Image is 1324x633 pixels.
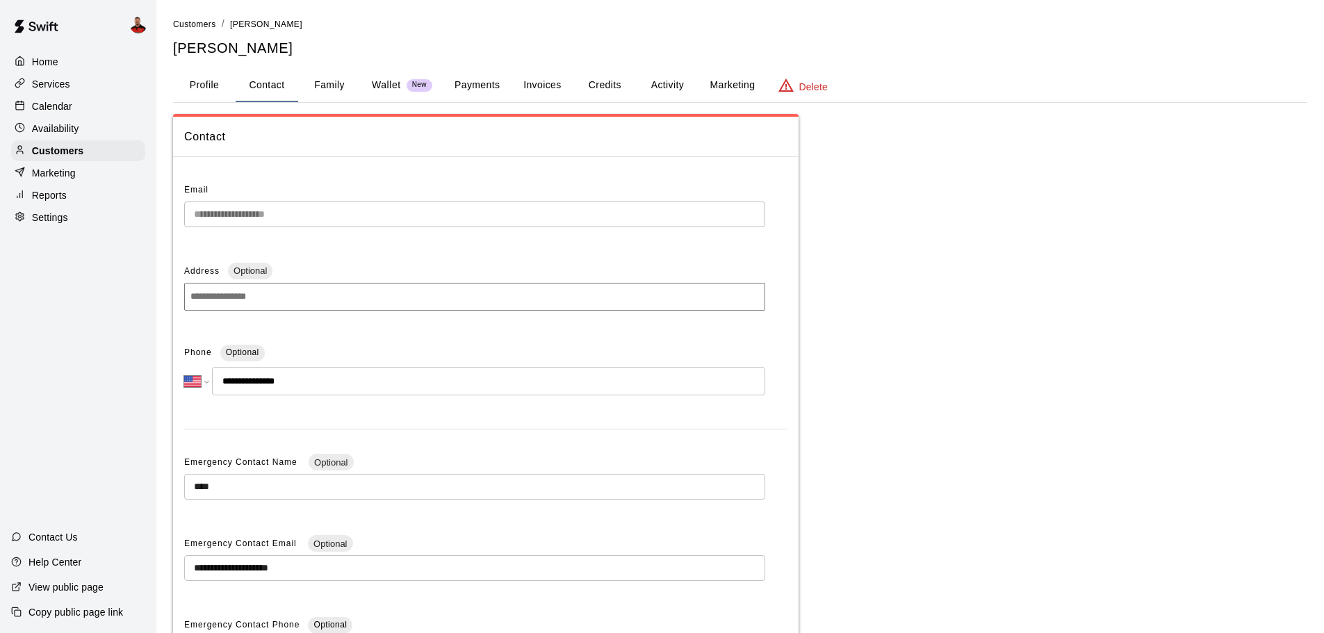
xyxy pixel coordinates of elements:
[184,457,300,467] span: Emergency Contact Name
[184,185,209,195] span: Email
[173,17,1307,32] nav: breadcrumb
[184,539,300,548] span: Emergency Contact Email
[11,96,145,117] a: Calendar
[184,202,765,227] div: The email of an existing customer can only be changed by the customer themselves at https://book....
[184,266,220,276] span: Address
[236,69,298,102] button: Contact
[184,128,787,146] span: Contact
[11,163,145,183] a: Marketing
[173,19,216,29] span: Customers
[28,580,104,594] p: View public page
[130,17,147,33] img: Ryan Nail
[173,39,1307,58] h5: [PERSON_NAME]
[32,77,70,91] p: Services
[636,69,698,102] button: Activity
[228,265,272,276] span: Optional
[230,19,302,29] span: [PERSON_NAME]
[573,69,636,102] button: Credits
[32,166,76,180] p: Marketing
[372,78,401,92] p: Wallet
[226,347,259,357] span: Optional
[511,69,573,102] button: Invoices
[32,188,67,202] p: Reports
[313,620,347,630] span: Optional
[309,457,353,468] span: Optional
[173,18,216,29] a: Customers
[28,530,78,544] p: Contact Us
[11,118,145,139] a: Availability
[298,69,361,102] button: Family
[28,605,123,619] p: Copy public page link
[443,69,511,102] button: Payments
[222,17,224,31] li: /
[173,69,236,102] button: Profile
[799,80,828,94] p: Delete
[32,99,72,113] p: Calendar
[11,74,145,94] a: Services
[32,122,79,135] p: Availability
[32,55,58,69] p: Home
[308,539,352,549] span: Optional
[127,11,156,39] div: Ryan Nail
[11,51,145,72] a: Home
[28,555,81,569] p: Help Center
[173,69,1307,102] div: basic tabs example
[11,140,145,161] a: Customers
[11,185,145,206] a: Reports
[11,207,145,228] a: Settings
[32,144,83,158] p: Customers
[32,211,68,224] p: Settings
[698,69,766,102] button: Marketing
[184,342,212,364] span: Phone
[407,81,432,90] span: New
